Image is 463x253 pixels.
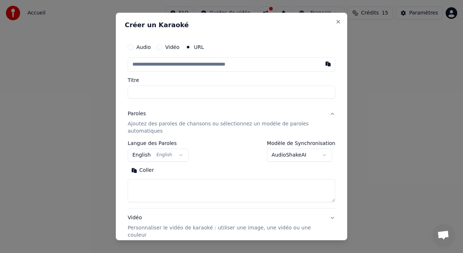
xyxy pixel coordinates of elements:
[194,45,204,50] label: URL
[128,104,335,141] button: ParolesAjoutez des paroles de chansons ou sélectionnez un modèle de paroles automatiques
[128,208,335,245] button: VidéoPersonnaliser le vidéo de karaoké : utiliser une image, une vidéo ou une couleur
[136,45,151,50] label: Audio
[128,224,324,239] p: Personnaliser le vidéo de karaoké : utiliser une image, une vidéo ou une couleur
[125,22,338,28] h2: Créer un Karaoké
[128,78,335,83] label: Titre
[128,165,158,176] button: Coller
[128,120,324,135] p: Ajoutez des paroles de chansons ou sélectionnez un modèle de paroles automatiques
[128,110,146,117] div: Paroles
[165,45,179,50] label: Vidéo
[128,141,188,146] label: Langue des Paroles
[128,214,324,239] div: Vidéo
[267,141,335,146] label: Modèle de Synchronisation
[128,141,335,208] div: ParolesAjoutez des paroles de chansons ou sélectionnez un modèle de paroles automatiques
